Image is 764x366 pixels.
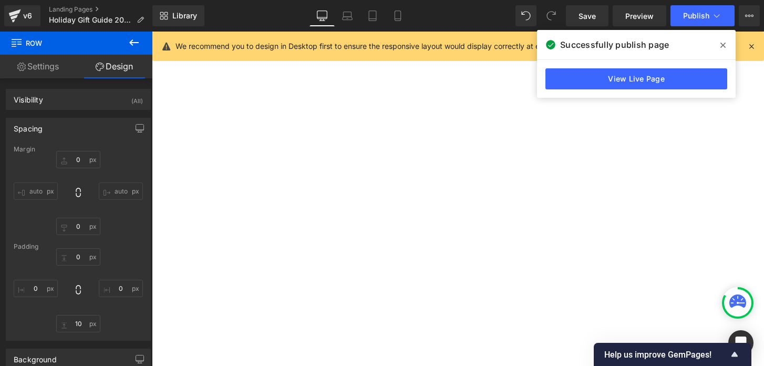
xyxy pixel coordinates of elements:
[99,280,143,297] input: 0
[360,5,385,26] a: Tablet
[613,5,666,26] a: Preview
[560,38,669,51] span: Successfully publish page
[14,118,43,133] div: Spacing
[385,5,410,26] a: Mobile
[4,5,40,26] a: v6
[335,5,360,26] a: Laptop
[14,280,58,297] input: 0
[99,182,143,200] input: 0
[14,182,58,200] input: 0
[728,330,753,355] div: Open Intercom Messenger
[604,350,728,360] span: Help us improve GemPages!
[670,5,735,26] button: Publish
[309,5,335,26] a: Desktop
[56,315,100,332] input: 0
[14,243,143,250] div: Padding
[604,348,741,361] button: Show survey - Help us improve GemPages!
[131,89,143,107] div: (All)
[625,11,654,22] span: Preview
[545,68,727,89] a: View Live Page
[579,11,596,22] span: Save
[739,5,760,26] button: More
[541,5,562,26] button: Redo
[76,55,152,78] a: Design
[152,5,204,26] a: New Library
[515,5,536,26] button: Undo
[175,40,656,52] p: We recommend you to design in Desktop first to ensure the responsive layout would display correct...
[11,32,116,55] span: Row
[172,11,197,21] span: Library
[56,248,100,266] input: 0
[14,146,143,153] div: Margin
[14,349,57,364] div: Background
[49,5,152,14] a: Landing Pages
[56,218,100,235] input: 0
[14,89,43,104] div: Visibility
[21,9,34,23] div: v6
[49,16,132,24] span: Holiday Gift Guide 2025
[683,12,709,20] span: Publish
[56,151,100,168] input: 0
